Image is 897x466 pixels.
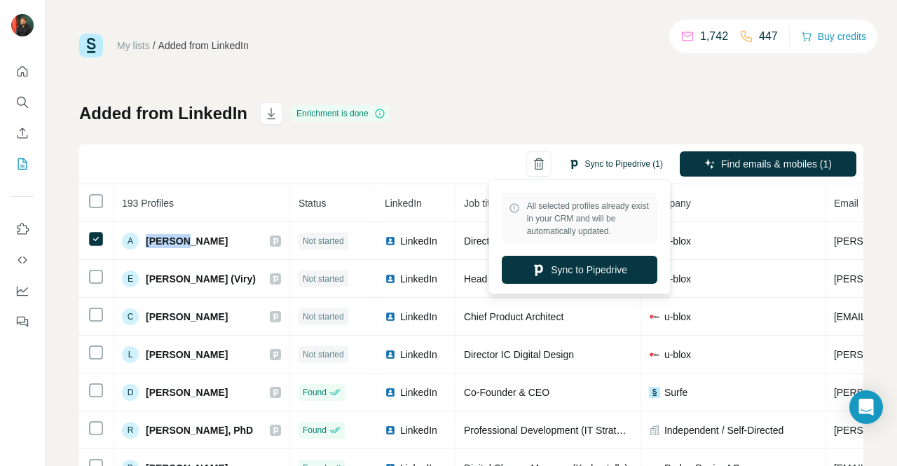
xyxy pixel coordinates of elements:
[400,423,437,437] span: LinkedIn
[849,390,883,424] div: Open Intercom Messenger
[122,198,174,209] span: 193 Profiles
[146,423,253,437] span: [PERSON_NAME], PhD
[146,234,228,248] span: [PERSON_NAME]
[664,234,691,248] span: u-blox
[400,348,437,362] span: LinkedIn
[303,310,344,323] span: Not started
[649,311,660,322] img: company-logo
[146,385,228,399] span: [PERSON_NAME]
[700,28,728,45] p: 1,742
[117,40,150,51] a: My lists
[400,272,437,286] span: LinkedIn
[464,425,713,436] span: Professional Development (IT Strategy, Security & Cloud)
[146,310,228,324] span: [PERSON_NAME]
[464,387,549,398] span: Co-Founder & CEO
[464,235,699,247] span: Director Positioning Product Design and Development
[303,386,327,399] span: Found
[834,198,858,209] span: Email
[299,198,327,209] span: Status
[464,349,574,360] span: Director IC Digital Design
[122,233,139,249] div: A
[122,308,139,325] div: C
[292,105,390,122] div: Enrichment is done
[385,273,396,285] img: LinkedIn logo
[385,311,396,322] img: LinkedIn logo
[664,310,691,324] span: u-blox
[721,157,832,171] span: Find emails & mobiles (1)
[649,349,660,360] img: company-logo
[11,121,34,146] button: Enrich CSV
[303,348,344,361] span: Not started
[400,385,437,399] span: LinkedIn
[385,198,422,209] span: LinkedIn
[11,247,34,273] button: Use Surfe API
[400,234,437,248] span: LinkedIn
[146,348,228,362] span: [PERSON_NAME]
[801,27,866,46] button: Buy credits
[400,310,437,324] span: LinkedIn
[11,309,34,334] button: Feedback
[122,384,139,401] div: D
[385,425,396,436] img: LinkedIn logo
[122,422,139,439] div: R
[153,39,156,53] li: /
[385,349,396,360] img: LinkedIn logo
[11,217,34,242] button: Use Surfe on LinkedIn
[502,256,657,284] button: Sync to Pipedrive
[303,424,327,437] span: Found
[680,151,856,177] button: Find emails & mobiles (1)
[303,235,344,247] span: Not started
[664,272,691,286] span: u-blox
[79,34,103,57] img: Surfe Logo
[303,273,344,285] span: Not started
[11,90,34,115] button: Search
[11,14,34,36] img: Avatar
[158,39,249,53] div: Added from LinkedIn
[11,59,34,84] button: Quick start
[559,153,673,174] button: Sync to Pipedrive (1)
[385,235,396,247] img: LinkedIn logo
[385,387,396,398] img: LinkedIn logo
[464,273,558,285] span: Head of People Dept.
[664,385,687,399] span: Surfe
[79,102,247,125] h1: Added from LinkedIn
[664,348,691,362] span: u-blox
[664,423,783,437] span: Independent / Self-Directed
[464,311,563,322] span: Chief Product Architect
[527,200,650,238] span: All selected profiles already exist in your CRM and will be automatically updated.
[11,151,34,177] button: My lists
[122,270,139,287] div: E
[759,28,778,45] p: 447
[464,198,498,209] span: Job title
[146,272,256,286] span: [PERSON_NAME] (Viry)
[649,387,660,398] img: company-logo
[122,346,139,363] div: L
[11,278,34,303] button: Dashboard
